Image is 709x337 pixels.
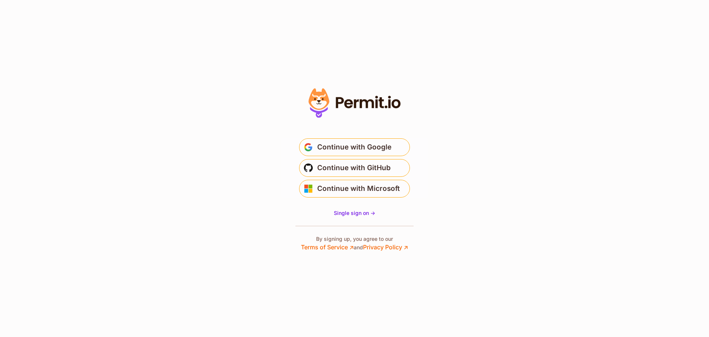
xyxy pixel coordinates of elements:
span: Single sign on -> [334,210,375,216]
span: Continue with Google [317,141,391,153]
button: Continue with Microsoft [299,180,410,198]
button: Continue with GitHub [299,159,410,177]
a: Privacy Policy ↗ [363,243,408,251]
button: Continue with Google [299,138,410,156]
a: Single sign on -> [334,209,375,217]
span: Continue with GitHub [317,162,391,174]
p: By signing up, you agree to our and [301,235,408,252]
span: Continue with Microsoft [317,183,400,195]
a: Terms of Service ↗ [301,243,354,251]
